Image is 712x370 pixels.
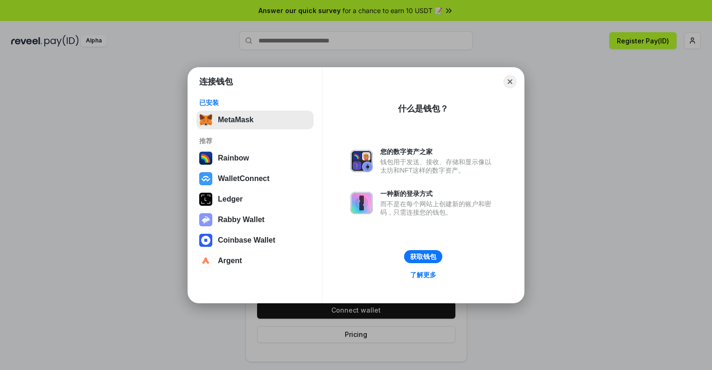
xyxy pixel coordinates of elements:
div: 您的数字资产之家 [380,147,496,156]
div: WalletConnect [218,175,270,183]
div: MetaMask [218,116,253,124]
h1: 连接钱包 [199,76,233,87]
img: svg+xml,%3Csvg%20fill%3D%22none%22%20height%3D%2233%22%20viewBox%3D%220%200%2035%2033%22%20width%... [199,113,212,126]
button: Close [503,75,517,88]
img: svg+xml,%3Csvg%20xmlns%3D%22http%3A%2F%2Fwww.w3.org%2F2000%2Fsvg%22%20fill%3D%22none%22%20viewBox... [350,150,373,172]
div: Rainbow [218,154,249,162]
img: svg+xml,%3Csvg%20width%3D%22120%22%20height%3D%22120%22%20viewBox%3D%220%200%20120%20120%22%20fil... [199,152,212,165]
div: 而不是在每个网站上创建新的账户和密码，只需连接您的钱包。 [380,200,496,216]
div: Coinbase Wallet [218,236,275,244]
button: Coinbase Wallet [196,231,314,250]
div: 获取钱包 [410,252,436,261]
button: Rabby Wallet [196,210,314,229]
button: Ledger [196,190,314,209]
div: Ledger [218,195,243,203]
div: 了解更多 [410,271,436,279]
div: 什么是钱包？ [398,103,448,114]
img: svg+xml,%3Csvg%20width%3D%2228%22%20height%3D%2228%22%20viewBox%3D%220%200%2028%2028%22%20fill%3D... [199,172,212,185]
div: 钱包用于发送、接收、存储和显示像以太坊和NFT这样的数字资产。 [380,158,496,175]
button: Argent [196,251,314,270]
img: svg+xml,%3Csvg%20width%3D%2228%22%20height%3D%2228%22%20viewBox%3D%220%200%2028%2028%22%20fill%3D... [199,234,212,247]
div: 一种新的登录方式 [380,189,496,198]
img: svg+xml,%3Csvg%20xmlns%3D%22http%3A%2F%2Fwww.w3.org%2F2000%2Fsvg%22%20fill%3D%22none%22%20viewBox... [350,192,373,214]
img: svg+xml,%3Csvg%20xmlns%3D%22http%3A%2F%2Fwww.w3.org%2F2000%2Fsvg%22%20width%3D%2228%22%20height%3... [199,193,212,206]
a: 了解更多 [405,269,442,281]
img: svg+xml,%3Csvg%20width%3D%2228%22%20height%3D%2228%22%20viewBox%3D%220%200%2028%2028%22%20fill%3D... [199,254,212,267]
button: MetaMask [196,111,314,129]
img: svg+xml,%3Csvg%20xmlns%3D%22http%3A%2F%2Fwww.w3.org%2F2000%2Fsvg%22%20fill%3D%22none%22%20viewBox... [199,213,212,226]
div: Rabby Wallet [218,216,265,224]
div: 已安装 [199,98,311,107]
button: WalletConnect [196,169,314,188]
button: 获取钱包 [404,250,442,263]
div: 推荐 [199,137,311,145]
button: Rainbow [196,149,314,168]
div: Argent [218,257,242,265]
